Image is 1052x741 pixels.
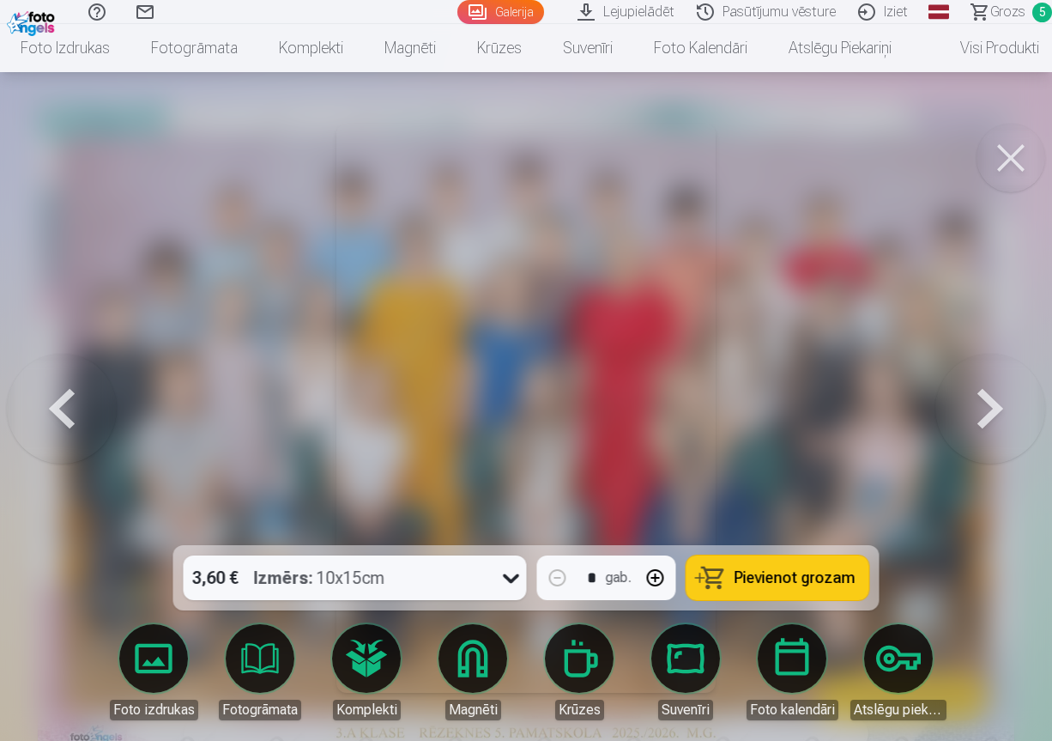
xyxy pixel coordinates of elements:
span: 5 [1032,3,1052,22]
a: Komplekti [258,24,364,72]
img: /fa1 [7,7,59,36]
a: Fotogrāmata [212,624,308,720]
a: Foto kalendāri [633,24,768,72]
span: Pievienot grozam [735,570,856,586]
div: Foto kalendāri [747,700,838,720]
div: Foto izdrukas [110,700,198,720]
div: Atslēgu piekariņi [850,700,946,720]
a: Suvenīri [638,624,734,720]
a: Atslēgu piekariņi [768,24,912,72]
a: Magnēti [425,624,521,720]
a: Foto kalendāri [744,624,840,720]
a: Suvenīri [542,24,633,72]
div: 3,60 € [184,556,247,600]
div: gab. [606,568,632,588]
a: Krūzes [456,24,542,72]
a: Foto izdrukas [106,624,202,720]
button: Pievienot grozam [686,556,869,600]
a: Krūzes [531,624,627,720]
span: Grozs [990,2,1025,22]
div: 10x15cm [254,556,385,600]
div: Suvenīri [658,700,713,720]
strong: Izmērs : [254,566,313,590]
a: Komplekti [318,624,414,720]
div: Krūzes [555,700,604,720]
div: Komplekti [333,700,401,720]
a: Atslēgu piekariņi [850,624,946,720]
div: Magnēti [445,700,501,720]
a: Magnēti [364,24,456,72]
a: Fotogrāmata [130,24,258,72]
div: Fotogrāmata [219,700,301,720]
